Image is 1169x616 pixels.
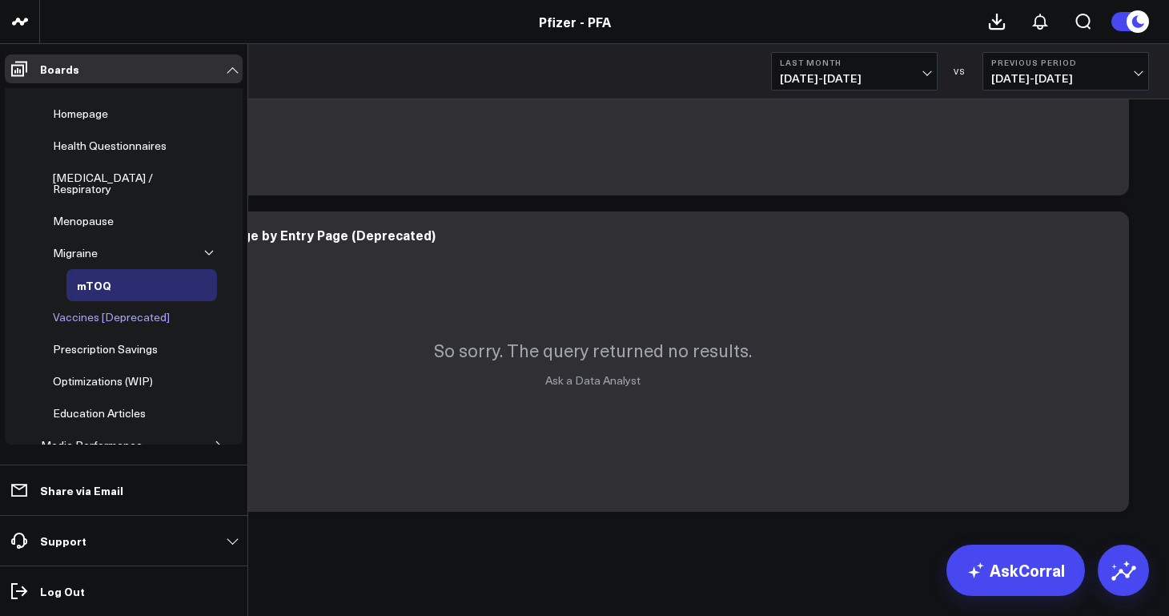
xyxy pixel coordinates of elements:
div: [MEDICAL_DATA] / Respiratory [49,168,211,199]
span: [DATE] - [DATE] [991,72,1140,85]
p: Share via Email [40,484,123,497]
div: Vaccines [Deprecated] [49,308,174,327]
a: AskCorral [946,545,1085,596]
div: VS [946,66,974,76]
a: Menopause [42,205,124,237]
a: [MEDICAL_DATA] / Respiratory [42,162,217,205]
p: Log Out [40,585,85,598]
span: [DATE] - [DATE] [780,72,929,85]
a: mTOQ [66,269,122,301]
a: Pfizer - PFA [539,13,611,30]
div: Homepage [49,104,112,123]
p: Boards [40,62,79,75]
p: So sorry. The query returned no results. [434,338,752,362]
div: Health Questionnaires [49,136,171,155]
p: Support [40,534,86,547]
button: Last Month[DATE]-[DATE] [771,52,938,91]
a: Optimizations (WIP) [42,365,163,397]
a: Health Questionnaires [42,130,177,162]
a: Media Performance [30,429,153,461]
a: Homepage [42,98,119,130]
a: Prescription Savings [42,333,168,365]
div: Menopause [49,211,118,231]
b: Previous Period [991,58,1140,67]
div: Actions Taken on Results Page by Entry Page (Deprecated) [68,226,436,244]
b: Last Month [780,58,929,67]
a: Vaccines [Deprecated] [42,301,180,333]
div: Migraine [49,244,102,263]
a: Log Out [5,577,243,606]
a: Education Articles [42,397,156,429]
div: Optimizations (WIP) [49,372,157,391]
div: Prescription Savings [49,340,162,359]
a: Ask a Data Analyst [545,372,641,388]
button: Previous Period[DATE]-[DATE] [982,52,1149,91]
div: Education Articles [49,404,150,423]
div: mTOQ [73,276,115,295]
div: Media Performance [37,436,147,455]
a: Migraine [42,237,108,269]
